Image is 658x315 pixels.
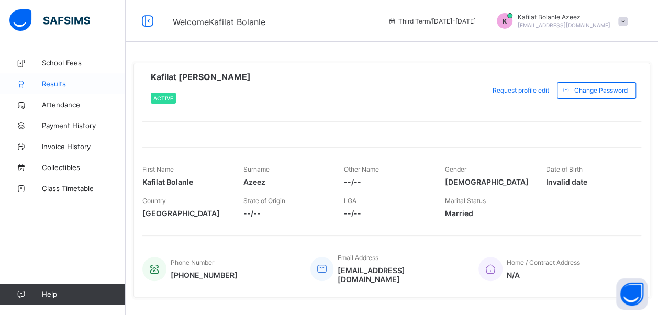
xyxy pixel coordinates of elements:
span: [EMAIL_ADDRESS][DOMAIN_NAME] [518,22,610,28]
span: Active [153,95,173,102]
span: Gender [445,165,466,173]
span: Home / Contract Address [507,258,580,266]
span: K [503,17,507,25]
span: Results [42,80,126,88]
span: [DEMOGRAPHIC_DATA] [445,177,530,186]
span: Collectibles [42,163,126,172]
span: Kafilat [PERSON_NAME] [151,72,251,82]
span: Marital Status [445,197,486,205]
span: Request profile edit [493,86,549,94]
button: Open asap [616,278,648,310]
span: [EMAIL_ADDRESS][DOMAIN_NAME] [338,266,463,284]
span: [GEOGRAPHIC_DATA] [142,209,228,218]
span: --/-- [344,209,429,218]
span: Help [42,290,125,298]
span: Payment History [42,121,126,130]
span: Other Name [344,165,379,173]
span: LGA [344,197,356,205]
span: Phone Number [171,258,214,266]
span: State of Origin [243,197,285,205]
span: Kafilat Bolanle Azeez [518,13,610,21]
span: Married [445,209,530,218]
span: Invalid date [545,177,631,186]
span: Change Password [574,86,628,94]
span: --/-- [344,177,429,186]
span: N/A [507,271,580,279]
span: Class Timetable [42,184,126,193]
span: School Fees [42,59,126,67]
img: safsims [9,9,90,31]
span: Kafilat Bolanle [142,177,228,186]
span: session/term information [388,17,476,25]
span: First Name [142,165,174,173]
span: Country [142,197,166,205]
span: Azeez [243,177,329,186]
span: Attendance [42,100,126,109]
span: Email Address [338,254,378,262]
span: Surname [243,165,270,173]
span: Welcome Kafilat Bolanle [173,17,265,27]
span: Date of Birth [545,165,582,173]
span: Invoice History [42,142,126,151]
span: --/-- [243,209,329,218]
span: [PHONE_NUMBER] [171,271,238,279]
div: Kafilat Bolanle Azeez [486,13,633,29]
